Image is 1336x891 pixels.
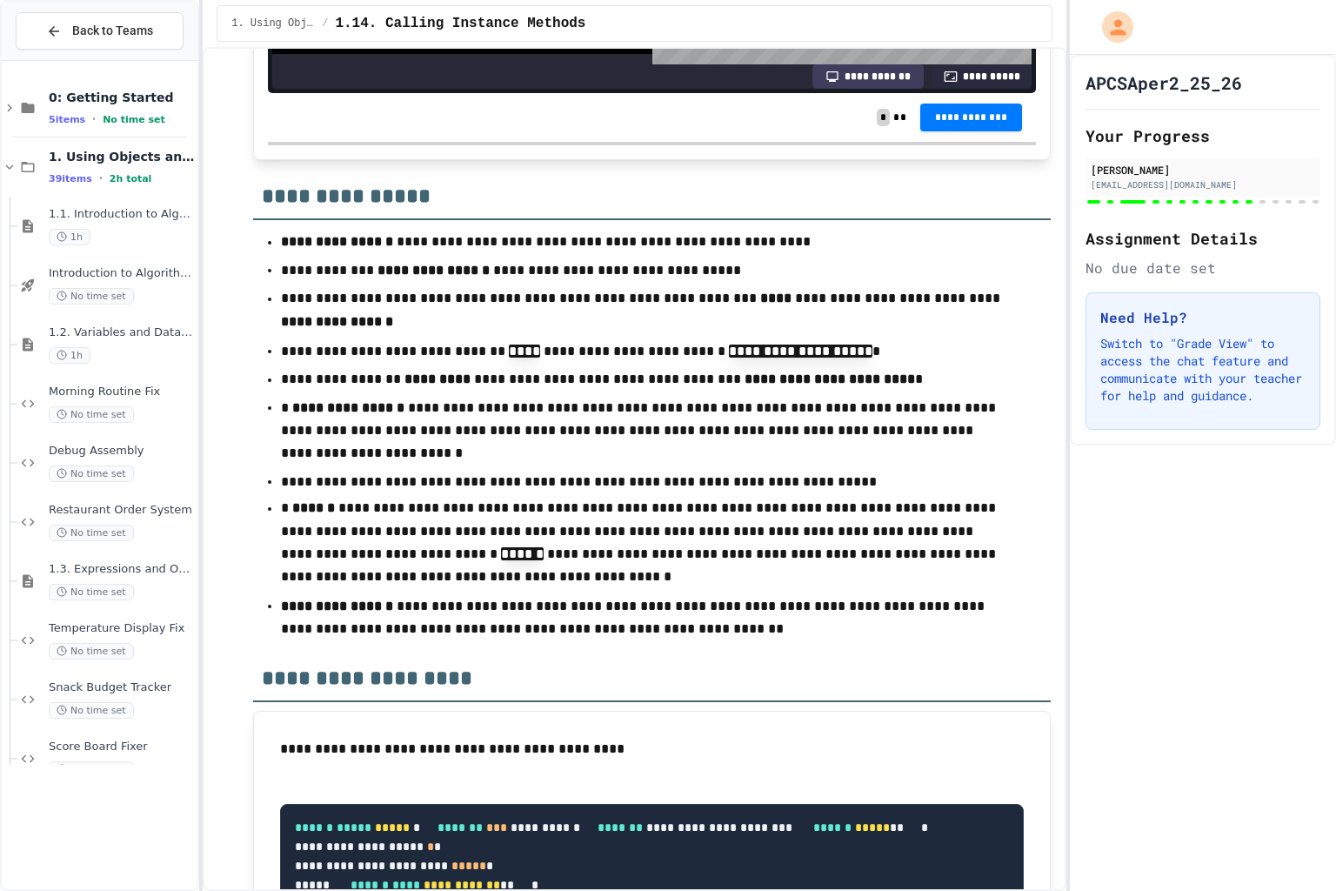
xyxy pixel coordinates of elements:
[92,112,96,126] span: •
[99,171,103,185] span: •
[49,114,85,125] span: 5 items
[49,229,90,245] span: 1h
[49,288,134,305] span: No time set
[1085,70,1242,95] h1: APCSAper2_25_26
[322,17,328,30] span: /
[49,740,194,754] span: Score Board Fixer
[1091,178,1315,191] div: [EMAIL_ADDRESS][DOMAIN_NAME]
[1100,307,1306,328] h3: Need Help?
[49,584,134,600] span: No time set
[49,207,194,222] span: 1.1. Introduction to Algorithms, Programming, and Compilers
[16,12,184,50] button: Back to Teams
[72,22,153,40] span: Back to Teams
[49,621,194,636] span: Temperature Display Fix
[49,173,92,184] span: 39 items
[49,266,194,281] span: Introduction to Algorithms, Programming, and Compilers
[49,90,194,105] span: 0: Getting Started
[103,114,165,125] span: No time set
[49,525,134,541] span: No time set
[335,13,585,34] span: 1.14. Calling Instance Methods
[49,347,90,364] span: 1h
[49,406,134,423] span: No time set
[1084,7,1138,47] div: My Account
[49,149,194,164] span: 1. Using Objects and Methods
[1100,335,1306,405] p: Switch to "Grade View" to access the chat feature and communicate with your teacher for help and ...
[231,17,315,30] span: 1. Using Objects and Methods
[1085,226,1320,251] h2: Assignment Details
[49,761,134,778] span: No time set
[49,643,134,660] span: No time set
[49,503,194,518] span: Restaurant Order System
[49,444,194,459] span: Debug Assembly
[1085,258,1320,278] div: No due date set
[49,680,194,695] span: Snack Budget Tracker
[49,325,194,340] span: 1.2. Variables and Data Types
[1085,124,1320,148] h2: Your Progress
[49,702,134,719] span: No time set
[49,562,194,577] span: 1.3. Expressions and Output [New]
[49,385,194,399] span: Morning Routine Fix
[1091,162,1315,178] div: [PERSON_NAME]
[110,173,152,184] span: 2h total
[49,466,134,482] span: No time set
